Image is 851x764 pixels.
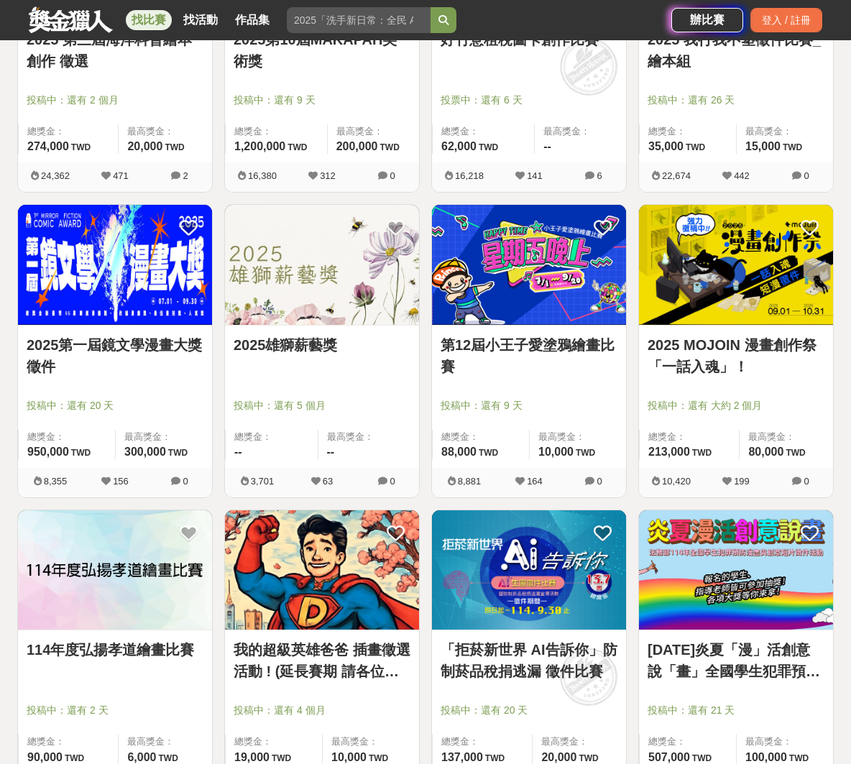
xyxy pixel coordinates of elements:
[71,142,91,152] span: TWD
[71,448,91,458] span: TWD
[183,170,188,181] span: 2
[783,142,802,152] span: TWD
[124,446,166,458] span: 300,000
[18,205,212,326] a: Cover Image
[597,476,602,487] span: 0
[648,398,824,413] span: 投稿中：還有 大約 2 個月
[789,753,809,763] span: TWD
[432,205,626,326] a: Cover Image
[113,170,129,181] span: 471
[734,170,750,181] span: 442
[272,753,291,763] span: TWD
[287,142,307,152] span: TWD
[234,29,410,72] a: 2025第10屆MAKAPAH美術獎
[234,124,318,139] span: 總獎金：
[124,430,203,444] span: 最高獎金：
[692,448,712,458] span: TWD
[441,140,477,152] span: 62,000
[127,751,156,763] span: 6,000
[485,753,505,763] span: TWD
[686,142,705,152] span: TWD
[745,124,824,139] span: 最高獎金：
[662,170,691,181] span: 22,674
[441,751,483,763] span: 137,000
[458,476,482,487] span: 8,881
[745,751,787,763] span: 100,000
[734,476,750,487] span: 199
[248,170,277,181] span: 16,380
[327,446,335,458] span: --
[234,398,410,413] span: 投稿中：還有 5 個月
[234,140,285,152] span: 1,200,000
[287,7,431,33] input: 2025「洗手新日常：全民 ALL IN」洗手歌全台徵選
[648,430,730,444] span: 總獎金：
[234,446,242,458] span: --
[165,142,184,152] span: TWD
[127,124,203,139] span: 最高獎金：
[234,93,410,108] span: 投稿中：還有 9 天
[127,735,203,749] span: 最高獎金：
[541,751,576,763] span: 20,000
[639,510,833,631] a: Cover Image
[251,476,275,487] span: 3,701
[225,205,419,325] img: Cover Image
[639,205,833,325] img: Cover Image
[27,430,106,444] span: 總獎金：
[18,205,212,325] img: Cover Image
[692,753,712,763] span: TWD
[390,476,395,487] span: 0
[662,476,691,487] span: 10,420
[27,735,109,749] span: 總獎金：
[127,140,162,152] span: 20,000
[183,476,188,487] span: 0
[441,430,520,444] span: 總獎金：
[225,510,419,631] a: Cover Image
[336,124,410,139] span: 最高獎金：
[18,510,212,631] a: Cover Image
[639,205,833,326] a: Cover Image
[804,476,809,487] span: 0
[576,448,595,458] span: TWD
[648,334,824,377] a: 2025 MOJOIN 漫畫創作祭「一話入魂」！
[27,140,69,152] span: 274,000
[786,448,805,458] span: TWD
[441,398,617,413] span: 投稿中：還有 9 天
[541,735,617,749] span: 最高獎金：
[441,446,477,458] span: 88,000
[441,639,617,682] a: 「拒菸新世界 AI告訴你」防制菸品稅捐逃漏 徵件比賽
[441,334,617,377] a: 第12屆小王子愛塗鴉繪畫比賽
[323,476,333,487] span: 63
[441,93,617,108] span: 投票中：還有 6 天
[748,430,824,444] span: 最高獎金：
[27,639,203,661] a: 114年度弘揚孝道繪畫比賽
[234,639,410,682] a: 我的超級英雄爸爸 插畫徵選活動 ! (延長賽期 請各位踴躍參與)
[65,753,84,763] span: TWD
[27,93,203,108] span: 投稿中：還有 2 個月
[44,476,68,487] span: 8,355
[479,142,498,152] span: TWD
[441,703,617,718] span: 投稿中：還有 20 天
[234,735,313,749] span: 總獎金：
[455,170,484,181] span: 16,218
[432,205,626,325] img: Cover Image
[234,751,270,763] span: 19,000
[543,140,551,152] span: --
[113,476,129,487] span: 156
[648,446,690,458] span: 213,000
[225,510,419,630] img: Cover Image
[336,140,378,152] span: 200,000
[18,510,212,630] img: Cover Image
[804,170,809,181] span: 0
[327,430,411,444] span: 最高獎金：
[527,170,543,181] span: 141
[671,8,743,32] a: 辦比賽
[27,398,203,413] span: 投稿中：還有 20 天
[234,334,410,356] a: 2025雄獅薪藝獎
[648,735,727,749] span: 總獎金：
[27,703,203,718] span: 投稿中：還有 2 天
[432,510,626,630] img: Cover Image
[159,753,178,763] span: TWD
[225,205,419,326] a: Cover Image
[538,446,574,458] span: 10,000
